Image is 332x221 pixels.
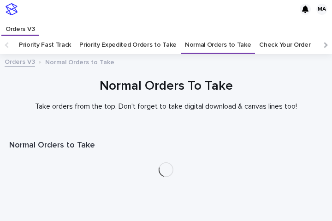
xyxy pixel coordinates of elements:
a: Check Your Order [259,36,310,54]
a: Orders V3 [5,56,35,67]
p: Orders V3 [6,18,35,33]
div: MA [316,4,327,15]
p: Take orders from the top. Don't forget to take digital download & canvas lines too! [9,102,323,111]
a: Priority Fast Track [19,36,71,54]
img: stacker-logo-s-only.png [6,3,18,15]
h1: Normal Orders to Take [9,140,323,151]
a: Priority Expedited Orders to Take [79,36,177,54]
a: Orders V3 [1,18,39,35]
p: Normal Orders to Take [45,56,114,67]
h1: Normal Orders To Take [9,78,323,95]
a: Normal Orders to Take [185,36,251,54]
